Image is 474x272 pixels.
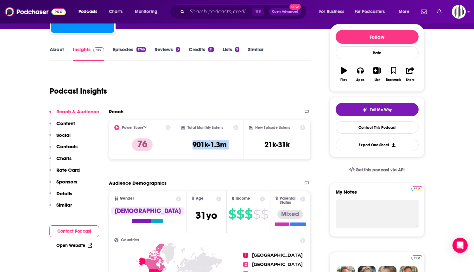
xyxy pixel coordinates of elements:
span: 31 yo [195,209,217,222]
h3: 901k-1.3m [193,140,227,149]
h2: Audience Demographics [109,180,167,186]
a: InsightsPodchaser Pro [73,46,104,61]
span: Logged in as gpg2 [452,5,466,19]
button: Sponsors [49,179,77,190]
a: Show notifications dropdown [419,6,429,17]
h3: 21k-31k [264,140,290,149]
img: Podchaser Pro [93,47,104,52]
a: Credits31 [189,46,213,61]
a: Open Website [56,243,92,248]
div: Share [406,78,414,82]
span: More [399,7,409,16]
input: Search podcasts, credits, & more... [187,7,252,17]
button: Social [49,132,71,144]
a: Reviews3 [155,46,180,61]
img: tell me why sparkle [362,107,367,112]
a: Pro website [411,185,422,191]
div: Open Intercom Messenger [452,238,468,253]
button: open menu [315,7,352,17]
button: Play [336,63,352,86]
div: Bookmark [386,78,401,82]
span: $ [245,209,252,219]
div: List [375,78,380,82]
label: My Notes [336,189,419,200]
button: Reach & Audience [49,109,99,120]
a: Lists9 [223,46,239,61]
button: Details [49,190,72,202]
h2: Total Monthly Listens [187,125,223,130]
img: Podchaser Pro [411,186,422,191]
button: Apps [352,63,369,86]
a: Charts [105,7,126,17]
span: Monitoring [135,7,157,16]
button: Rate Card [49,167,80,179]
span: New [289,4,301,10]
span: Charts [109,7,123,16]
span: $ [261,209,268,219]
span: Gender [120,196,134,201]
p: Rate Card [56,167,80,173]
img: Podchaser - Follow, Share and Rate Podcasts [5,6,66,18]
span: Podcasts [79,7,97,16]
button: Show profile menu [452,5,466,19]
button: List [369,63,385,86]
span: ⌘ K [252,8,264,16]
button: open menu [394,7,417,17]
button: Contacts [49,143,78,155]
span: 1 [243,253,248,258]
button: Open AdvancedNew [269,8,301,16]
button: Share [402,63,418,86]
div: 3 [176,47,180,52]
a: Show notifications dropdown [434,6,444,17]
button: Charts [49,155,72,167]
span: Countries [121,238,139,242]
button: tell me why sparkleTell Me Why [336,103,419,116]
button: Bookmark [385,63,402,86]
div: Play [340,78,347,82]
button: Follow [336,30,419,44]
a: Contact This Podcast [336,121,419,134]
a: Episodes1766 [113,46,145,61]
div: Mixed [277,210,303,219]
span: [GEOGRAPHIC_DATA] [252,252,303,258]
div: Rate [336,46,419,59]
h2: New Episode Listens [255,125,290,130]
button: open menu [351,7,394,17]
p: Charts [56,155,72,161]
img: User Profile [452,5,466,19]
p: Social [56,132,71,138]
button: open menu [130,7,166,17]
span: [GEOGRAPHIC_DATA] [252,262,303,267]
span: For Podcasters [355,7,385,16]
p: Similar [56,202,72,208]
span: Parental Status [280,196,299,205]
span: Age [196,196,204,201]
button: open menu [74,7,105,17]
p: Contacts [56,143,78,149]
img: Podchaser Pro [411,255,422,260]
span: For Business [319,7,344,16]
a: Similar [248,46,263,61]
div: Apps [356,78,364,82]
p: Sponsors [56,179,77,185]
button: Contact Podcast [49,225,99,237]
h2: Power Score™ [122,125,147,130]
p: 76 [132,138,153,151]
div: Search podcasts, credits, & more... [176,4,313,19]
p: Content [56,120,75,126]
span: $ [228,209,236,219]
button: Similar [49,202,72,214]
span: 2 [243,262,248,267]
div: [DEMOGRAPHIC_DATA] [111,207,185,216]
h2: Reach [109,109,123,115]
h1: Podcast Insights [50,86,107,96]
span: $ [253,209,260,219]
p: Reach & Audience [56,109,99,115]
div: 1766 [136,47,145,52]
a: About [50,46,64,61]
div: 9 [235,47,239,52]
button: Content [49,120,75,132]
span: Open Advanced [272,10,298,13]
span: Get this podcast via API [356,167,405,173]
